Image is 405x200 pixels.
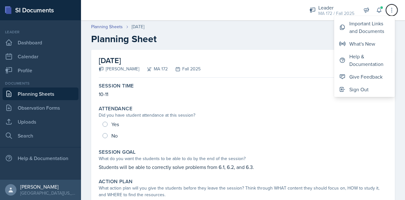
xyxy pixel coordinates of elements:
[318,4,354,11] div: Leader
[3,129,78,142] a: Search
[3,29,78,35] div: Leader
[91,33,395,45] h2: Planning Sheet
[334,17,395,37] button: Important Links and Documents
[334,50,395,70] button: Help & Documentation
[3,115,78,128] a: Uploads
[349,40,375,48] div: What's New
[349,73,383,81] div: Give Feedback
[3,50,78,63] a: Calendar
[334,37,395,50] button: What's New
[168,66,201,72] div: Fall 2025
[99,90,387,98] p: 10-11
[334,70,395,83] button: Give Feedback
[3,36,78,49] a: Dashboard
[3,64,78,77] a: Profile
[99,83,134,89] label: Session Time
[132,23,144,30] div: [DATE]
[99,112,387,119] div: Did you have student attendance at this session?
[3,152,78,165] div: Help & Documentation
[99,55,201,66] h2: [DATE]
[3,87,78,100] a: Planning Sheets
[349,20,390,35] div: Important Links and Documents
[99,149,136,155] label: Session Goal
[318,10,354,17] div: MA 172 / Fall 2025
[20,184,76,190] div: [PERSON_NAME]
[99,178,133,185] label: Action Plan
[99,66,139,72] div: [PERSON_NAME]
[3,101,78,114] a: Observation Forms
[349,53,390,68] div: Help & Documentation
[349,86,369,93] div: Sign Out
[99,106,132,112] label: Attendance
[99,185,387,198] div: What action plan will you give the students before they leave the session? Think through WHAT con...
[99,163,387,171] p: Students will be able to correctly solve problems from 6.1, 6.2, and 6.3.
[20,190,76,196] div: [GEOGRAPHIC_DATA][US_STATE] in [GEOGRAPHIC_DATA]
[99,155,387,162] div: What do you want the students to be able to do by the end of the session?
[3,81,78,86] div: Documents
[139,66,168,72] div: MA 172
[334,83,395,96] button: Sign Out
[91,23,123,30] a: Planning Sheets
